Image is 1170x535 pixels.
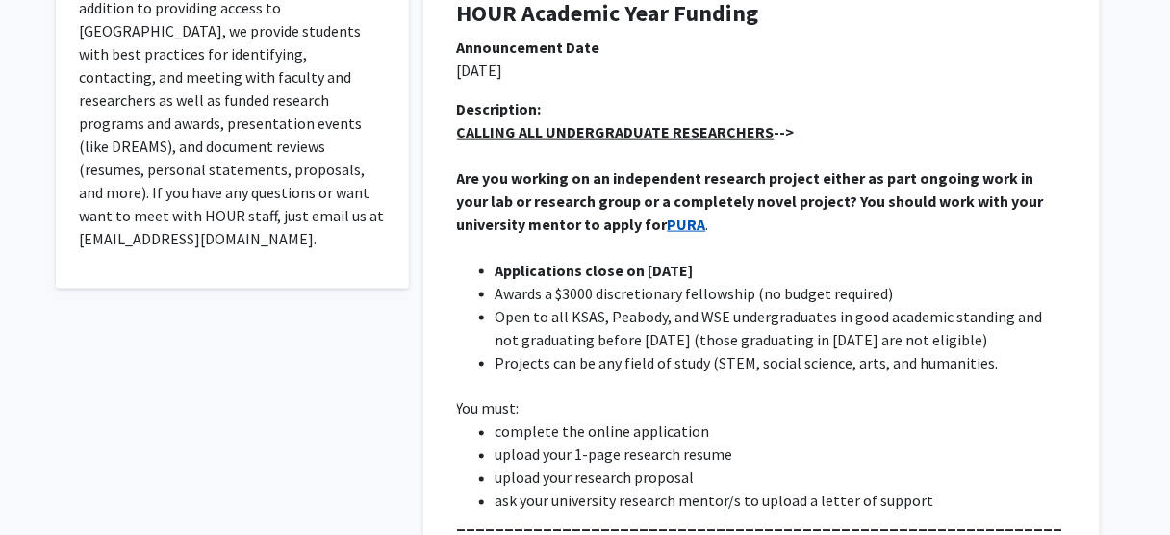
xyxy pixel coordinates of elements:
[496,282,1066,305] li: Awards a $3000 discretionary fellowship (no budget required)
[668,215,706,234] a: PURA
[496,261,694,280] strong: Applications close on [DATE]
[496,305,1066,351] li: Open to all KSAS, Peabody, and WSE undergraduates in good academic standing and not graduating be...
[457,122,795,141] strong: -->
[457,168,1047,234] strong: Are you working on an independent research project either as part ongoing work in your lab or res...
[496,490,1066,513] li: ask your university research mentor/s to upload a letter of support
[457,36,1066,59] div: Announcement Date
[14,448,82,521] iframe: Chat
[496,444,1066,467] li: upload your 1-page research resume
[457,166,1066,236] p: .
[496,351,1066,374] li: Projects can be any field of study (STEM, social science, arts, and humanities.
[496,420,1066,444] li: complete the online application
[496,467,1066,490] li: upload your research proposal
[457,59,1066,82] p: [DATE]
[457,397,1066,420] p: You must:
[457,122,775,141] u: CALLING ALL UNDERGRADUATE RESEARCHERS
[457,97,1066,120] div: Description:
